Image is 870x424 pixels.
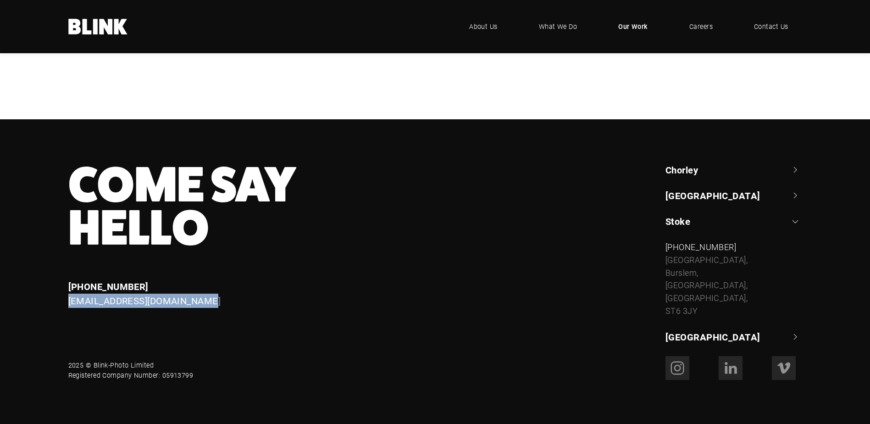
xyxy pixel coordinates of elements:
a: Home [68,19,128,34]
a: [PHONE_NUMBER] [665,241,736,252]
a: [PHONE_NUMBER] [68,280,149,292]
h3: Come Say Hello [68,163,504,250]
span: Our Work [618,22,648,32]
a: Stoke [665,215,802,228]
span: What We Do [539,22,577,32]
a: [EMAIL_ADDRESS][DOMAIN_NAME] [68,295,221,307]
div: 2025 © Blink-Photo Limited Registered Company Number: 05913799 [68,360,194,380]
a: [GEOGRAPHIC_DATA] [665,330,802,343]
a: Our Work [604,13,662,40]
div: Stoke [665,241,802,318]
a: Contact Us [740,13,802,40]
a: About Us [455,13,511,40]
div: [GEOGRAPHIC_DATA], Burslem, [GEOGRAPHIC_DATA], [GEOGRAPHIC_DATA], ST6 3JY [665,254,802,318]
span: About Us [469,22,498,32]
span: Careers [689,22,713,32]
a: Careers [676,13,726,40]
span: Contact Us [754,22,788,32]
a: Chorley [665,163,802,176]
a: What We Do [525,13,591,40]
a: [GEOGRAPHIC_DATA] [665,189,802,202]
